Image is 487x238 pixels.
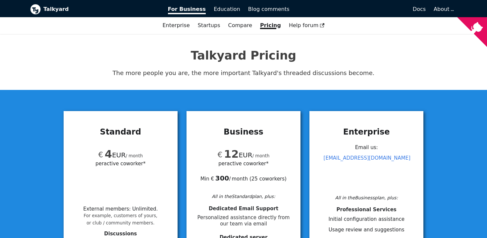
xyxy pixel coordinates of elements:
[215,174,229,182] b: 300
[72,127,170,137] h3: Standard
[98,151,126,159] span: EUR
[83,206,158,226] li: External members : Unlimited .
[30,48,457,63] h1: Talkyard Pricing
[30,4,41,15] img: Talkyard logo
[210,4,244,15] a: Education
[84,213,158,225] small: For example, customers of yours, or club / community members.
[194,193,293,200] div: All in the Standard plan, plus:
[218,160,268,167] span: per active coworker*
[126,153,143,158] small: / month
[317,216,415,223] li: Initial configuration assistance
[285,20,329,31] a: Help forum
[30,68,457,78] p: The more people you are, the more important Talkyard's threaded discussions become.
[244,4,294,15] a: Blog comments
[289,22,325,28] span: Help forum
[209,206,278,212] span: Dedicated Email Support
[43,5,159,14] b: Talkyard
[317,142,415,192] div: Email us:
[214,6,240,12] span: Education
[164,4,210,15] a: For Business
[317,226,415,233] li: Usage review and suggestions
[194,215,293,227] span: Personalized assistance directly from our team via email
[217,150,222,159] span: €
[30,4,159,15] a: Talkyard logoTalkyard
[194,20,224,31] a: Startups
[317,207,415,213] h4: Professional Services
[224,148,239,160] span: 12
[413,6,426,12] span: Docs
[217,151,252,159] span: EUR
[294,4,430,15] a: Docs
[158,20,193,31] a: Enterprise
[95,160,145,167] span: per active coworker*
[252,153,270,158] small: / month
[168,6,206,14] span: For Business
[194,127,293,137] h3: Business
[317,127,415,137] h3: Enterprise
[194,167,293,182] div: Min € / month ( 25 coworkers )
[248,6,290,12] span: Blog comments
[98,150,103,159] span: €
[228,22,252,28] a: Compare
[256,20,285,31] a: Pricing
[105,148,112,160] span: 4
[434,6,453,12] a: About
[72,231,170,237] h4: Discussions
[317,194,415,201] div: All in the Business plan, plus:
[324,155,410,161] a: [EMAIL_ADDRESS][DOMAIN_NAME]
